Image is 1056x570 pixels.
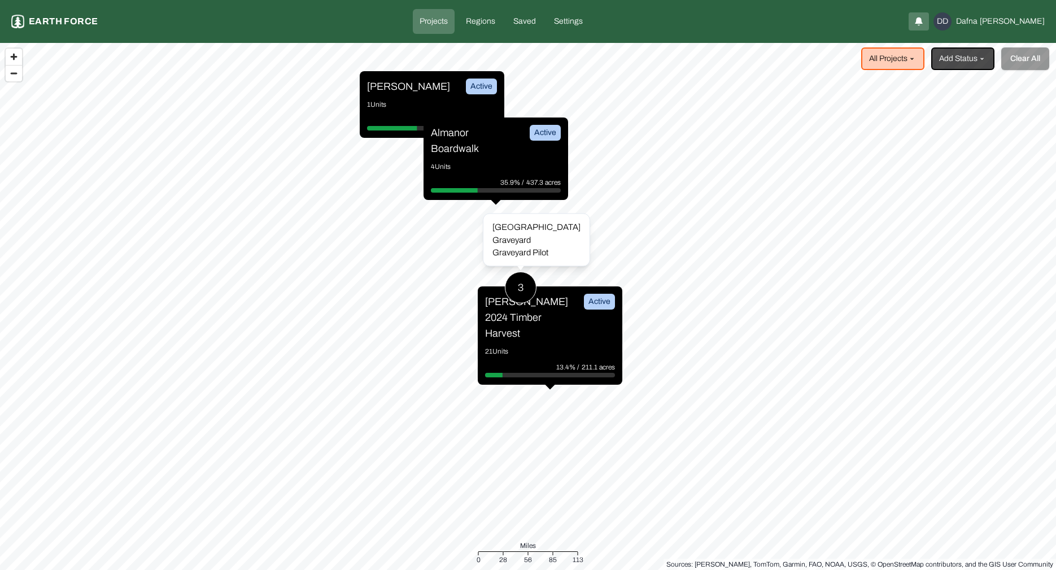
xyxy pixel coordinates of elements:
p: [PERSON_NAME] [367,79,450,94]
p: Settings [554,16,583,27]
p: Almanor Boardwalk [431,125,516,156]
button: DDDafna[PERSON_NAME] [933,12,1045,31]
button: Clear All [1001,47,1049,70]
div: Active [584,294,615,310]
div: Active [466,79,497,94]
div: 113 [573,554,583,565]
div: DD [933,12,952,31]
a: Projects [413,9,455,34]
div: Graveyard [492,233,581,246]
p: Saved [513,16,536,27]
div: Graveyard Pilot [492,246,581,259]
img: earthforce-logo-white-uG4MPadI.svg [11,15,24,28]
p: 35.9% / [500,177,526,188]
div: 85 [549,554,557,565]
div: [GEOGRAPHIC_DATA] [492,221,581,234]
p: [PERSON_NAME] 2024 Timber Harvest [485,294,570,341]
p: 21 Units [485,346,615,357]
div: 0 [477,554,481,565]
p: 4 Units [431,161,561,172]
p: 1790.9 acres [459,115,497,126]
button: Add Status [931,47,994,70]
p: Earth force [29,15,98,28]
span: [PERSON_NAME] [980,16,1045,27]
div: 56 [524,554,532,565]
button: Zoom out [6,65,22,81]
p: 437.3 acres [526,177,561,188]
a: Settings [547,9,590,34]
a: Regions [459,9,502,34]
p: 13.4% / [556,362,582,373]
p: 211.1 acres [582,362,615,373]
p: 1 Units [367,99,497,110]
p: 38.4% / [433,115,459,126]
p: Regions [466,16,495,27]
button: All Projects [861,47,924,70]
button: Zoom in [6,49,22,65]
span: Dafna [956,16,978,27]
div: 28 [499,554,507,565]
span: Miles [520,540,536,551]
div: Sources: [PERSON_NAME], TomTom, Garmin, FAO, NOAA, USGS, © OpenStreetMap contributors, and the GI... [666,559,1053,570]
a: Saved [507,9,543,34]
button: 3 [505,272,536,303]
p: Projects [420,16,448,27]
div: Active [530,125,561,141]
